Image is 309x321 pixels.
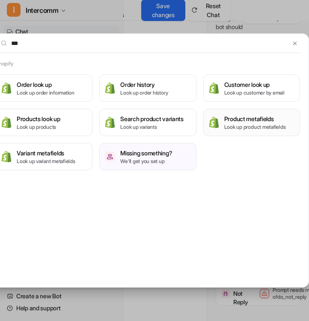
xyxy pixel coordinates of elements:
img: Products look up [1,116,12,128]
h3: Search product variants [120,114,184,123]
img: Order history [105,82,115,94]
img: /missing-something [105,152,115,162]
img: Customer look up [209,82,219,94]
button: Product metafieldsProduct metafieldsLook up product metafields [203,109,300,136]
img: Search product variants [105,116,115,128]
p: We'll get you set up [120,158,172,165]
h3: Customer look up [224,80,285,89]
h3: Product metafields [224,114,286,123]
p: Look up order information [17,89,74,97]
p: Look up customer by email [224,89,285,97]
button: /missing-somethingMissing something?We'll get you set up [99,143,196,170]
img: Product metafields [209,116,219,128]
p: Look up products [17,123,60,131]
p: Look up order history [120,89,168,97]
p: Look up variant metafields [17,158,75,165]
h3: Products look up [17,114,60,123]
img: Variant metafields [1,151,12,162]
h3: Order history [120,80,168,89]
p: Look up variants [120,123,184,131]
button: Customer look upCustomer look upLook up customer by email [203,74,300,102]
p: Look up product metafields [224,123,286,131]
button: Order historyOrder historyLook up order history [99,74,196,102]
h3: Missing something? [120,149,172,158]
h3: Order look up [17,80,74,89]
h3: Variant metafields [17,149,75,158]
button: Search product variantsSearch product variantsLook up variants [99,109,196,136]
img: Order look up [1,82,12,94]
